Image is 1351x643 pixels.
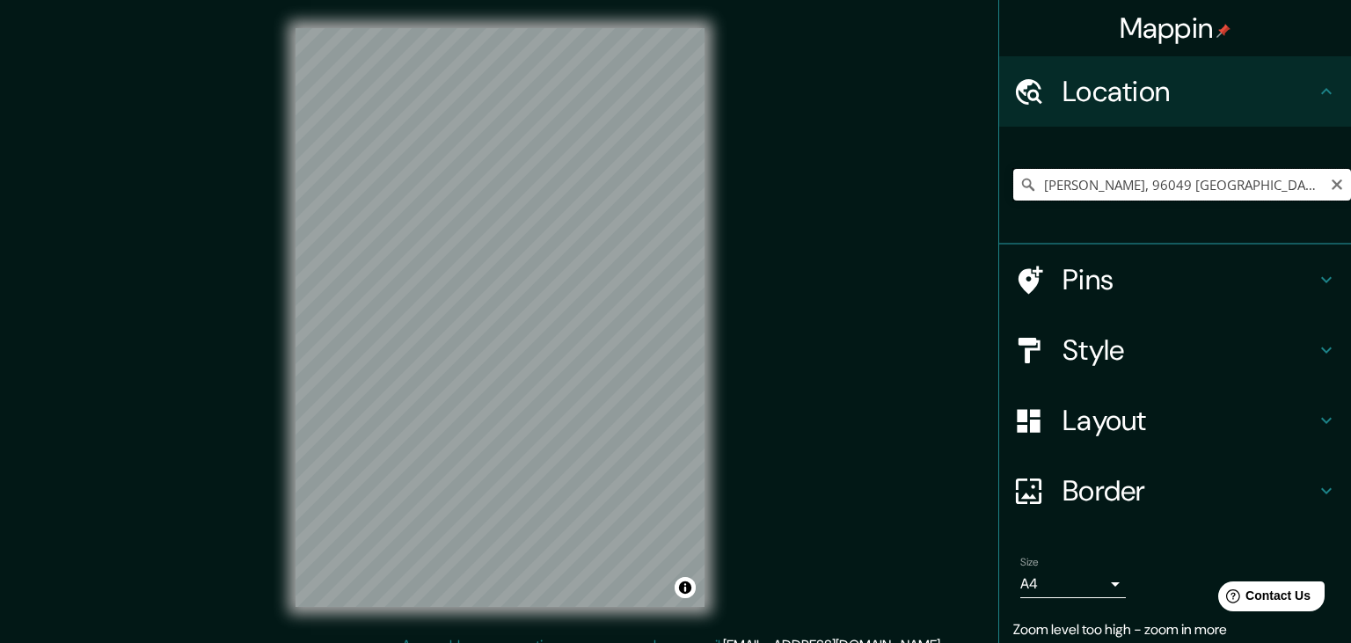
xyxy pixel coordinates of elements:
div: A4 [1020,570,1126,598]
label: Size [1020,555,1039,570]
h4: Layout [1063,403,1316,438]
h4: Border [1063,473,1316,508]
div: Pins [999,245,1351,315]
h4: Location [1063,74,1316,109]
button: Clear [1330,175,1344,192]
p: Zoom level too high - zoom in more [1013,619,1337,640]
h4: Mappin [1120,11,1231,46]
div: Layout [999,385,1351,456]
iframe: Help widget launcher [1194,574,1332,624]
input: Pick your city or area [1013,169,1351,201]
h4: Pins [1063,262,1316,297]
div: Location [999,56,1351,127]
div: Style [999,315,1351,385]
div: Border [999,456,1351,526]
img: pin-icon.png [1216,24,1231,38]
h4: Style [1063,332,1316,368]
canvas: Map [296,28,705,607]
button: Toggle attribution [675,577,696,598]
